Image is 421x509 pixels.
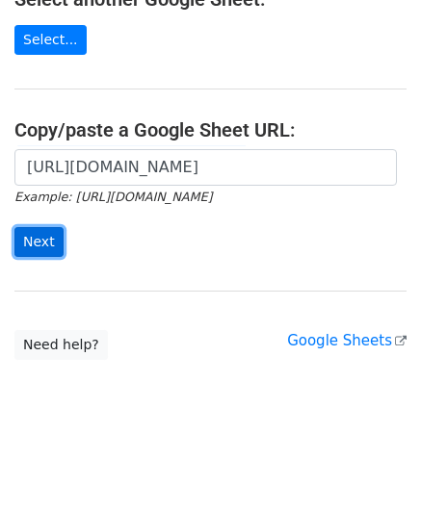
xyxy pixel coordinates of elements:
small: Example: [URL][DOMAIN_NAME] [14,190,212,204]
a: Google Sheets [287,332,407,349]
a: Need help? [14,330,108,360]
iframe: Chat Widget [325,417,421,509]
h4: Copy/paste a Google Sheet URL: [14,118,407,141]
a: Select... [14,25,87,55]
input: Next [14,227,64,257]
input: Paste your Google Sheet URL here [14,149,397,186]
